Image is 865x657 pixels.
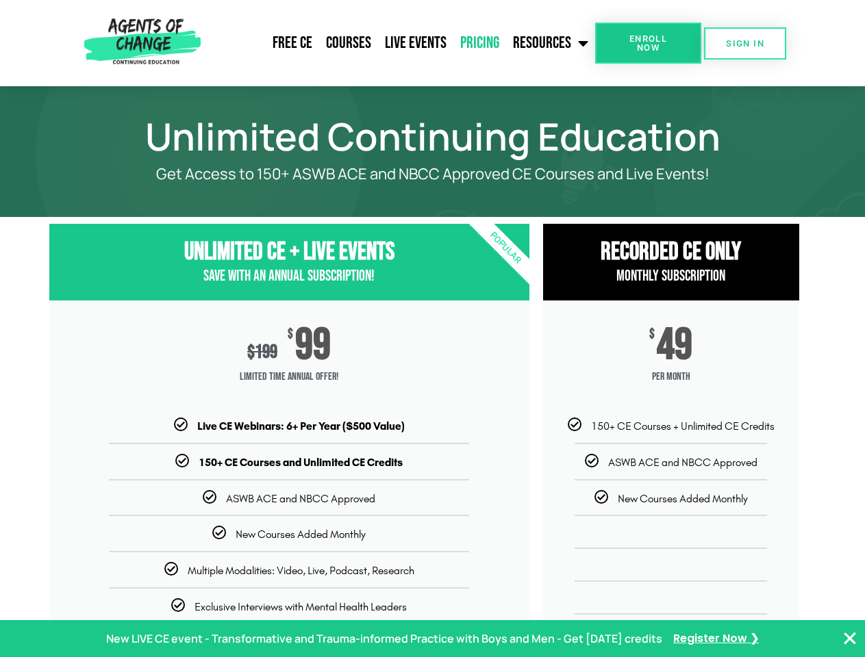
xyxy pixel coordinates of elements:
[543,363,799,391] span: per month
[673,629,759,649] a: Register Now ❯
[616,267,725,285] span: Monthly Subscription
[657,328,692,363] span: 49
[618,492,748,505] span: New Courses Added Monthly
[842,630,858,647] button: Close Banner
[42,120,823,152] h1: Unlimited Continuing Education
[591,420,775,433] span: 150+ CE Courses + Unlimited CE Credits
[617,34,679,52] span: Enroll Now
[266,26,319,60] a: Free CE
[453,26,506,60] a: Pricing
[203,267,375,285] span: Save with an Annual Subscription!
[608,456,757,469] span: ASWB ACE and NBCC Approved
[704,27,786,60] a: SIGN IN
[543,237,799,267] h3: RECORDED CE ONly
[106,629,662,649] p: New LIVE CE event - Transformative and Trauma-informed Practice with Boys and Men - Get [DATE] cr...
[378,26,453,60] a: Live Events
[236,528,366,541] span: New Courses Added Monthly
[199,456,403,469] b: 150+ CE Courses and Unlimited CE Credits
[247,341,255,363] span: $
[226,492,375,505] span: ASWB ACE and NBCC Approved
[97,166,768,183] p: Get Access to 150+ ASWB ACE and NBCC Approved CE Courses and Live Events!
[649,328,655,342] span: $
[195,600,407,613] span: Exclusive Interviews with Mental Health Leaders
[49,363,529,391] span: Limited Time Annual Offer!
[188,564,414,577] span: Multiple Modalities: Video, Live, Podcast, Research
[295,328,331,363] span: 99
[197,420,405,433] b: Live CE Webinars: 6+ Per Year ($500 Value)
[206,26,595,60] nav: Menu
[726,39,764,48] span: SIGN IN
[288,328,293,342] span: $
[319,26,378,60] a: Courses
[247,341,277,363] div: 199
[426,169,584,327] div: Popular
[506,26,595,60] a: Resources
[595,23,701,64] a: Enroll Now
[49,237,529,267] h3: Unlimited CE + Live Events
